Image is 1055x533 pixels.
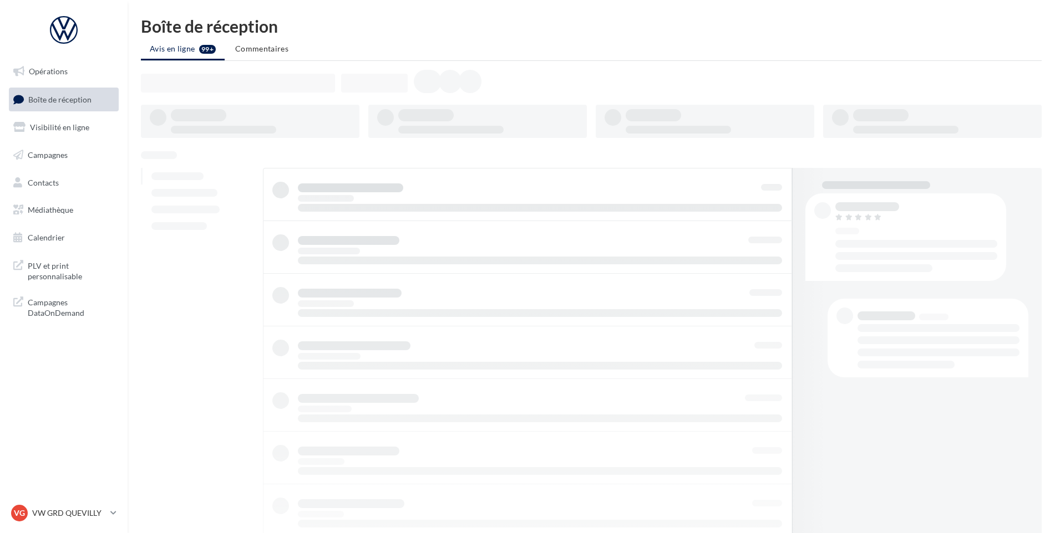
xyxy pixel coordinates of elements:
[30,122,89,132] span: Visibilité en ligne
[7,171,121,194] a: Contacts
[28,205,73,214] span: Médiathèque
[28,150,68,160] span: Campagnes
[141,18,1042,34] div: Boîte de réception
[7,226,121,249] a: Calendrier
[29,66,68,76] span: Opérations
[28,233,65,242] span: Calendrier
[28,295,114,319] span: Campagnes DataOnDemand
[28,177,59,187] span: Contacts
[9,503,119,524] a: VG VW GRD QUEVILLY
[28,258,114,282] span: PLV et print personnalisable
[7,290,121,323] a: Campagnes DataOnDemand
[7,198,121,222] a: Médiathèque
[28,94,92,104] span: Boîte de réception
[7,116,121,139] a: Visibilité en ligne
[32,508,106,519] p: VW GRD QUEVILLY
[7,143,121,167] a: Campagnes
[14,508,25,519] span: VG
[7,88,121,111] a: Boîte de réception
[7,60,121,83] a: Opérations
[235,44,288,53] span: Commentaires
[7,254,121,286] a: PLV et print personnalisable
